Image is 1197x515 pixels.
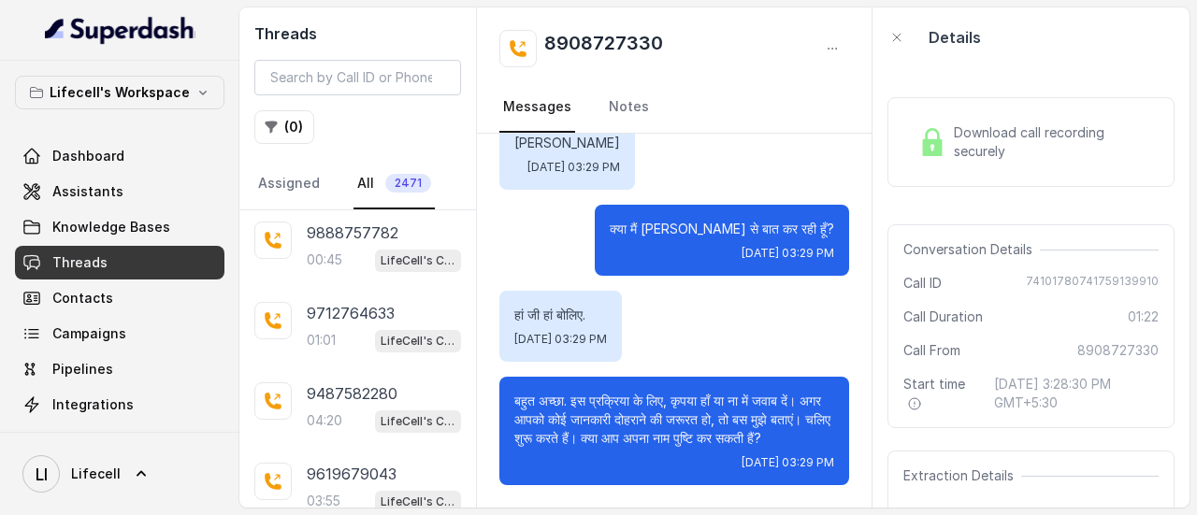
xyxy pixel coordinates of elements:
[307,382,397,405] p: 9487582280
[52,147,124,165] span: Dashboard
[254,159,324,209] a: Assigned
[929,26,981,49] p: Details
[254,60,461,95] input: Search by Call ID or Phone Number
[307,302,395,324] p: 9712764633
[15,388,224,422] a: Integrations
[254,22,461,45] h2: Threads
[52,218,170,236] span: Knowledge Bases
[52,360,113,379] span: Pipelines
[52,324,126,343] span: Campaigns
[15,423,224,457] a: API Settings
[385,174,431,193] span: 2471
[71,465,121,483] span: Lifecell
[307,250,342,269] p: 00:45
[381,412,455,431] p: LifeCell's Call Assistant
[307,411,342,430] p: 04:20
[15,246,224,279] a: Threads
[1128,308,1159,326] span: 01:22
[254,159,461,209] nav: Tabs
[499,82,849,133] nav: Tabs
[381,332,455,350] p: LifeCell's Call Assistant
[514,306,607,324] p: हां जी हां बोलिए.
[954,123,1151,161] span: Download call recording securely
[15,175,224,208] a: Assistants
[499,82,575,133] a: Messages
[544,30,663,67] h2: 8908727330
[903,240,1040,259] span: Conversation Details
[15,210,224,244] a: Knowledge Bases
[52,182,123,201] span: Assistants
[605,82,653,133] a: Notes
[1026,274,1159,293] span: 74101780741759139910
[381,493,455,511] p: LifeCell's Call Assistant
[514,134,620,152] p: [PERSON_NAME]
[381,251,455,270] p: LifeCell's Call Assistant
[307,222,398,244] p: 9888757782
[52,253,108,272] span: Threads
[514,332,607,347] span: [DATE] 03:29 PM
[254,110,314,144] button: (0)
[52,289,113,308] span: Contacts
[903,308,983,326] span: Call Duration
[52,395,134,414] span: Integrations
[307,492,340,510] p: 03:55
[742,246,834,261] span: [DATE] 03:29 PM
[353,159,435,209] a: All2471
[50,81,190,104] p: Lifecell's Workspace
[903,274,942,293] span: Call ID
[15,76,224,109] button: Lifecell's Workspace
[610,220,834,238] p: क्या मैं [PERSON_NAME] से बात कर रही हूँ?
[15,352,224,386] a: Pipelines
[307,331,336,350] p: 01:01
[903,341,960,360] span: Call From
[1077,341,1159,360] span: 8908727330
[903,466,1021,485] span: Extraction Details
[742,455,834,470] span: [DATE] 03:29 PM
[527,160,620,175] span: [DATE] 03:29 PM
[903,375,978,412] span: Start time
[45,15,195,45] img: light.svg
[15,448,224,500] a: Lifecell
[36,465,48,484] text: LI
[918,128,946,156] img: Lock Icon
[307,463,397,485] p: 9619679043
[52,431,134,450] span: API Settings
[15,281,224,315] a: Contacts
[994,375,1159,412] span: [DATE] 3:28:30 PM GMT+5:30
[514,392,834,448] p: बहुत अच्छा. इस प्रक्रिया के लिए, कृपया हाँ या ना में जवाब दें। अगर आपको कोई जानकारी दोहराने की जर...
[15,317,224,350] a: Campaigns
[15,139,224,173] a: Dashboard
